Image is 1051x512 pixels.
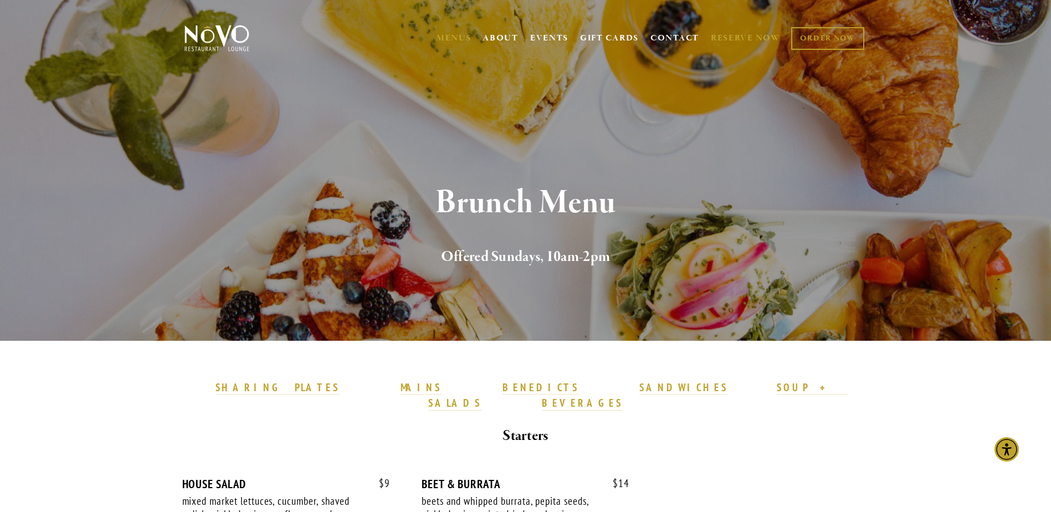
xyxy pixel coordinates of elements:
[613,477,618,490] span: $
[639,381,728,395] a: SANDWICHES
[503,426,548,446] strong: Starters
[203,245,849,269] h2: Offered Sundays, 10am-2pm
[216,381,340,394] strong: SHARING PLATES
[216,381,340,395] a: SHARING PLATES
[368,477,390,490] span: 9
[791,27,864,50] a: ORDER NOW
[203,185,849,221] h1: Brunch Menu
[542,396,623,409] strong: BEVERAGES
[182,24,252,52] img: Novo Restaurant &amp; Lounge
[483,33,519,44] a: ABOUT
[422,477,629,491] div: BEET & BURRATA
[401,381,442,395] a: MAINS
[602,477,629,490] span: 14
[650,28,699,49] a: CONTACT
[428,381,848,411] a: SOUP + SALADS
[503,381,579,395] a: BENEDICTS
[182,477,390,491] div: HOUSE SALAD
[994,437,1019,462] div: Accessibility Menu
[542,396,623,411] a: BEVERAGES
[401,381,442,394] strong: MAINS
[530,33,568,44] a: EVENTS
[503,381,579,394] strong: BENEDICTS
[711,28,781,49] a: RESERVE NOW
[580,28,639,49] a: GIFT CARDS
[437,33,471,44] a: MENUS
[639,381,728,394] strong: SANDWICHES
[379,477,384,490] span: $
